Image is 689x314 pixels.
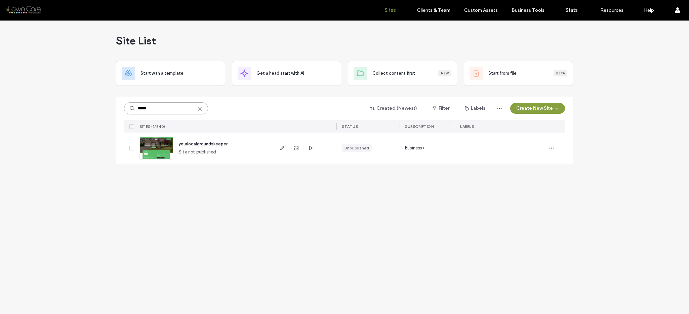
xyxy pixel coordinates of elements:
[384,7,396,13] label: Sites
[15,5,29,11] span: Help
[510,103,565,114] button: Create New Site
[459,103,491,114] button: Labels
[554,70,567,76] div: Beta
[565,7,578,13] label: Stats
[178,149,216,155] span: Site not published
[464,7,498,13] label: Custom Assets
[139,124,165,129] span: SITES (1/540)
[372,70,415,77] span: Collect content first
[488,70,517,77] span: Start from file
[140,70,184,77] span: Start with a template
[426,103,456,114] button: Filter
[256,70,304,77] span: Get a head start with AI
[405,124,434,129] span: SUBSCRIPTION
[116,34,156,47] span: Site List
[116,61,225,86] div: Start with a template
[464,61,573,86] div: Start from fileBeta
[348,61,457,86] div: Collect content firstNew
[460,124,474,129] span: LABELS
[512,7,544,13] label: Business Tools
[644,7,654,13] label: Help
[364,103,423,114] button: Created (Newest)
[342,124,358,129] span: STATUS
[232,61,341,86] div: Get a head start with AI
[405,145,425,151] span: Business+
[438,70,451,76] div: New
[344,145,369,151] div: Unpublished
[417,7,450,13] label: Clients & Team
[178,141,228,146] a: yourlocalgroundskeeper
[600,7,623,13] label: Resources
